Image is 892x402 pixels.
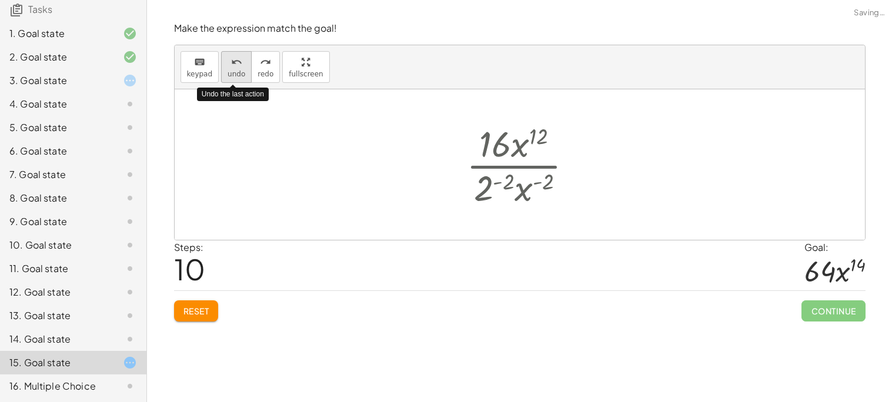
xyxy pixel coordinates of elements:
[9,356,104,370] div: 15. Goal state
[123,215,137,229] i: Task not started.
[123,379,137,393] i: Task not started.
[9,50,104,64] div: 2. Goal state
[9,191,104,205] div: 8. Goal state
[174,251,205,287] span: 10
[258,70,273,78] span: redo
[9,215,104,229] div: 9. Goal state
[228,70,245,78] span: undo
[123,168,137,182] i: Task not started.
[9,309,104,323] div: 13. Goal state
[260,55,271,69] i: redo
[251,51,280,83] button: redoredo
[9,332,104,346] div: 14. Goal state
[9,238,104,252] div: 10. Goal state
[187,70,213,78] span: keypad
[9,97,104,111] div: 4. Goal state
[123,97,137,111] i: Task not started.
[123,26,137,41] i: Task finished and correct.
[123,238,137,252] i: Task not started.
[28,3,52,15] span: Tasks
[194,55,205,69] i: keyboard
[221,51,252,83] button: undoundo
[9,144,104,158] div: 6. Goal state
[174,241,203,253] label: Steps:
[804,240,866,254] div: Goal:
[123,144,137,158] i: Task not started.
[289,70,323,78] span: fullscreen
[9,379,104,393] div: 16. Multiple Choice
[9,285,104,299] div: 12. Goal state
[854,7,885,19] span: Saving…
[123,309,137,323] i: Task not started.
[123,285,137,299] i: Task not started.
[183,306,209,316] span: Reset
[9,120,104,135] div: 5. Goal state
[123,50,137,64] i: Task finished and correct.
[9,26,104,41] div: 1. Goal state
[9,168,104,182] div: 7. Goal state
[197,88,269,101] div: Undo the last action
[123,120,137,135] i: Task not started.
[9,73,104,88] div: 3. Goal state
[123,191,137,205] i: Task not started.
[174,22,866,35] p: Make the expression match the goal!
[181,51,219,83] button: keyboardkeypad
[123,332,137,346] i: Task not started.
[123,356,137,370] i: Task started.
[9,262,104,276] div: 11. Goal state
[123,73,137,88] i: Task started.
[231,55,242,69] i: undo
[282,51,329,83] button: fullscreen
[174,300,219,321] button: Reset
[123,262,137,276] i: Task not started.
